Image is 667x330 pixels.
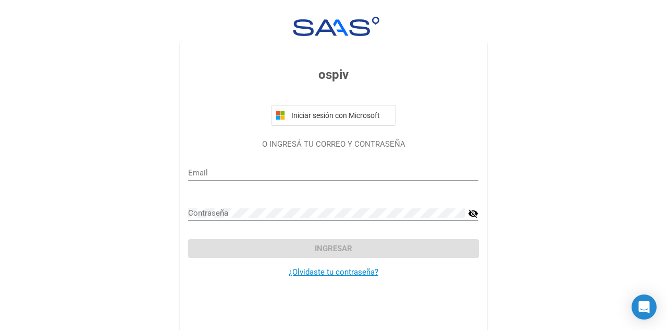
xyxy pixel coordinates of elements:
h3: ospiv [188,65,478,84]
span: Iniciar sesión con Microsoft [289,111,391,120]
p: O INGRESÁ TU CORREO Y CONTRASEÑA [188,138,478,150]
button: Ingresar [188,239,478,258]
mat-icon: visibility_off [468,207,478,220]
span: Ingresar [315,244,352,253]
button: Iniciar sesión con Microsoft [271,105,396,126]
a: ¿Olvidaste tu contraseña? [289,267,378,277]
div: Open Intercom Messenger [632,294,657,320]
